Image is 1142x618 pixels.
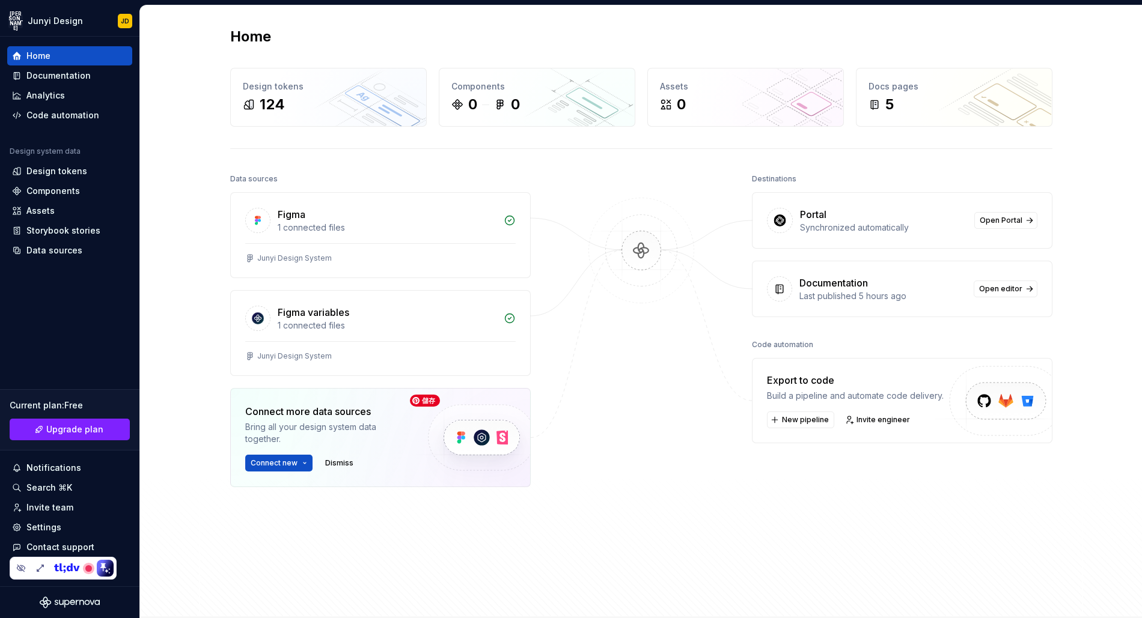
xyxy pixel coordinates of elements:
a: Settings [7,518,132,537]
div: Invite team [26,501,73,513]
button: Notifications [7,458,132,477]
span: Dismiss [325,458,353,468]
div: Design tokens [243,80,414,92]
span: New pipeline [782,415,829,425]
span: Connect new [251,458,298,468]
div: Synchronized automatically [800,222,967,234]
button: [PERSON_NAME]Junyi DesignJD [2,8,137,34]
div: Bring all your design system data together. [245,421,408,445]
div: Junyi Design System [257,351,332,361]
div: 5 [885,95,894,114]
span: 儲存 [410,395,440,407]
a: Code automation [7,106,132,125]
div: Analytics [26,89,65,101]
div: 0 [468,95,477,114]
div: Design system data [10,147,81,156]
span: Open editor [979,284,1022,294]
div: [PERSON_NAME] [8,14,23,28]
span: Upgrade plan [46,423,103,435]
button: Connect new [245,455,313,471]
a: Assets0 [647,68,844,127]
div: Figma [278,207,305,222]
div: 0 [511,95,520,114]
div: Notifications [26,462,81,474]
div: Storybook stories [26,225,100,237]
a: Open editor [974,280,1037,297]
a: Storybook stories [7,221,132,240]
a: Components [7,181,132,201]
a: Invite team [7,498,132,517]
a: Analytics [7,86,132,105]
div: 0 [677,95,686,114]
div: Portal [800,207,826,222]
div: Code automation [752,336,813,353]
div: Components [451,80,623,92]
div: JD [121,16,129,26]
a: Figma variables1 connected filesJunyi Design System [230,290,531,376]
div: 1 connected files [278,320,496,332]
div: Export to code [767,373,944,387]
button: Dismiss [320,455,359,471]
button: Contact support [7,538,132,557]
div: Destinations [752,171,796,187]
a: Home [7,46,132,65]
div: 124 [260,95,285,114]
svg: Supernova Logo [40,596,100,608]
div: Documentation [799,276,868,290]
a: Components00 [439,68,635,127]
a: Data sources [7,241,132,260]
a: Design tokens124 [230,68,427,127]
a: Invite engineer [841,411,915,428]
span: Open Portal [980,216,1022,225]
h2: Home [230,27,271,46]
div: Contact support [26,541,94,553]
div: Components [26,185,80,197]
div: Settings [26,521,61,533]
div: Figma variables [278,305,349,320]
a: Open Portal [974,212,1037,229]
a: Figma1 connected filesJunyi Design System [230,192,531,278]
div: Last published 5 hours ago [799,290,966,302]
div: Search ⌘K [26,482,72,494]
div: Current plan : Free [10,399,130,411]
button: Help [7,557,132,577]
div: Junyi Design System [257,253,332,263]
a: Docs pages5 [856,68,1052,127]
button: New pipeline [767,411,834,428]
div: Assets [26,205,55,217]
div: Home [26,50,50,62]
div: Connect more data sources [245,404,408,419]
button: Search ⌘K [7,478,132,497]
div: Docs pages [869,80,1040,92]
a: Upgrade plan [10,419,130,440]
a: Documentation [7,66,132,85]
div: Data sources [230,171,278,187]
div: Code automation [26,109,99,121]
span: Invite engineer [856,415,910,425]
a: Assets [7,201,132,220]
div: Data sources [26,244,82,256]
div: Documentation [26,70,91,82]
div: Assets [660,80,831,92]
div: Build a pipeline and automate code delivery. [767,390,944,402]
a: Design tokens [7,162,132,181]
div: Junyi Design [28,15,83,27]
div: 1 connected files [278,222,496,234]
div: Design tokens [26,165,87,177]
